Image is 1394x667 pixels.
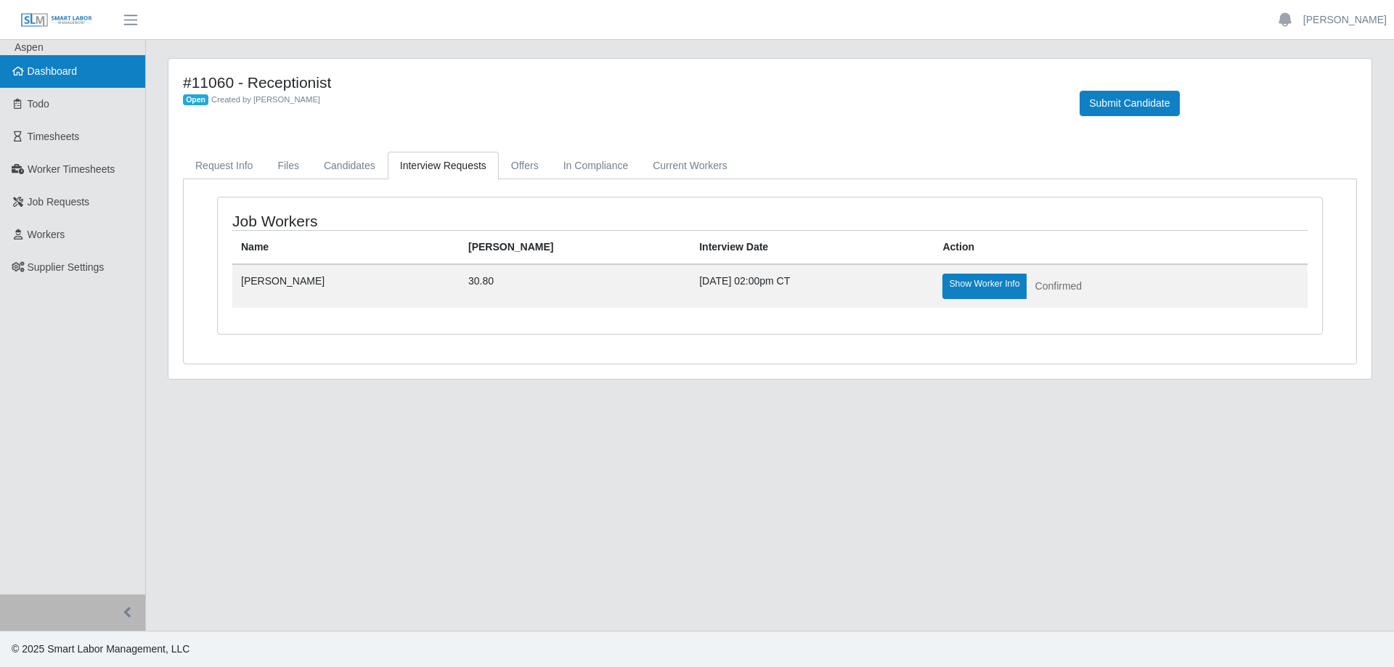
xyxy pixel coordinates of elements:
span: [DATE] 02:00pm CT [699,275,790,287]
h4: Job Workers [232,212,668,230]
span: © 2025 Smart Labor Management, LLC [12,643,189,655]
a: Files [265,152,311,180]
td: 30.80 [460,264,690,308]
th: [PERSON_NAME] [460,231,690,265]
a: Candidates [311,152,388,180]
th: Name [232,231,460,265]
span: Created by [PERSON_NAME] [211,95,320,104]
th: Interview Date [690,231,934,265]
a: Show Worker Info [942,274,1026,299]
td: [PERSON_NAME] [232,264,460,308]
a: Offers [499,152,551,180]
a: [PERSON_NAME] [1303,12,1387,28]
span: Job Requests [28,196,90,208]
a: In Compliance [551,152,641,180]
span: Worker Timesheets [28,163,115,175]
span: Open [183,94,208,106]
a: Interview Requests [388,152,499,180]
a: Request Info [183,152,265,180]
a: Current Workers [640,152,739,180]
h4: #11060 - Receptionist [183,73,1058,91]
span: Supplier Settings [28,261,105,273]
button: Confirmed [1026,274,1092,299]
span: Timesheets [28,131,80,142]
span: Aspen [15,41,44,53]
button: Submit Candidate [1080,91,1179,116]
span: Todo [28,98,49,110]
th: Action [934,231,1308,265]
span: Workers [28,229,65,240]
span: Dashboard [28,65,78,77]
img: SLM Logo [20,12,93,28]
